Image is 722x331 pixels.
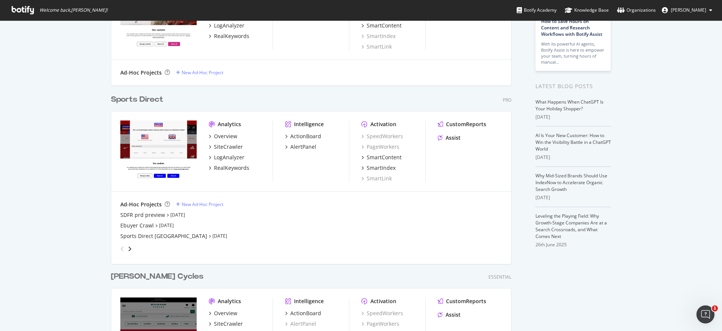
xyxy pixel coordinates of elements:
div: Assist [446,134,461,142]
a: Leveling the Playing Field: Why Growth-Stage Companies Are at a Search Crossroads, and What Comes... [535,213,607,239]
a: SmartIndex [361,32,396,40]
div: CustomReports [446,297,486,305]
div: RealKeywords [214,164,249,172]
a: AlertPanel [285,320,316,328]
a: SpeedWorkers [361,133,403,140]
a: AI Is Your New Customer: How to Win the Visibility Battle in a ChatGPT World [535,132,611,152]
button: [PERSON_NAME] [656,4,718,16]
a: RealKeywords [209,164,249,172]
div: Activation [370,297,396,305]
a: Sports Direct [GEOGRAPHIC_DATA] [120,232,207,240]
div: SiteCrawler [214,320,243,328]
a: Assist [438,311,461,319]
div: 26th June 2025 [535,241,611,248]
a: What Happens When ChatGPT Is Your Holiday Shopper? [535,99,604,112]
div: Analytics [218,297,241,305]
a: SDFR prd preview [120,211,165,219]
div: Essential [488,274,511,280]
a: [DATE] [159,222,174,229]
a: ActionBoard [285,133,321,140]
div: Assist [446,311,461,319]
div: Activation [370,121,396,128]
a: Sports Direct [111,94,166,105]
div: With its powerful AI agents, Botify Assist is here to empower your team, turning hours of manual… [541,41,605,65]
div: Overview [214,133,237,140]
div: Ad-Hoc Projects [120,201,162,208]
a: SmartLink [361,175,392,182]
a: Ebuyer Crawl [120,222,154,229]
div: [DATE] [535,154,611,161]
a: How to Save Hours on Content and Research Workflows with Botify Assist [541,18,602,37]
a: ActionBoard [285,310,321,317]
a: AlertPanel [285,143,316,151]
a: SiteCrawler [209,320,243,328]
a: Why Mid-Sized Brands Should Use IndexNow to Accelerate Organic Search Growth [535,172,607,192]
a: CustomReports [438,121,486,128]
div: angle-left [117,243,127,255]
a: PageWorkers [361,320,399,328]
div: AlertPanel [290,143,316,151]
div: Botify Academy [517,6,557,14]
div: ActionBoard [290,310,321,317]
div: New Ad-Hoc Project [182,201,223,207]
a: New Ad-Hoc Project [176,201,223,207]
div: SiteCrawler [214,143,243,151]
a: SmartIndex [361,164,396,172]
div: CustomReports [446,121,486,128]
a: SmartLink [361,43,392,50]
div: Organizations [617,6,656,14]
div: Intelligence [294,121,324,128]
div: SmartIndex [367,164,396,172]
a: SiteCrawler [209,143,243,151]
span: Christopher Walker [671,7,706,13]
div: Ad-Hoc Projects [120,69,162,76]
a: LogAnalyzer [209,154,244,161]
div: [PERSON_NAME] Cycles [111,271,203,282]
a: SmartContent [361,22,402,29]
div: New Ad-Hoc Project [182,69,223,76]
a: LogAnalyzer [209,22,244,29]
a: RealKeywords [209,32,249,40]
span: 1 [712,305,718,311]
span: Welcome back, [PERSON_NAME] ! [39,7,108,13]
div: Sports Direct [111,94,163,105]
a: [DATE] [212,233,227,239]
div: RealKeywords [214,32,249,40]
div: [DATE] [535,114,611,121]
div: Intelligence [294,297,324,305]
div: Latest Blog Posts [535,82,611,90]
a: CustomReports [438,297,486,305]
div: Overview [214,310,237,317]
img: sportsdirect.com [120,121,197,182]
div: Analytics [218,121,241,128]
a: PageWorkers [361,143,399,151]
div: ActionBoard [290,133,321,140]
a: Overview [209,310,237,317]
iframe: Intercom live chat [696,305,714,323]
a: Assist [438,134,461,142]
a: [PERSON_NAME] Cycles [111,271,206,282]
a: [DATE] [170,212,185,218]
div: Pro [503,97,511,103]
div: Knowledge Base [565,6,609,14]
div: [DATE] [535,194,611,201]
a: Overview [209,133,237,140]
div: LogAnalyzer [214,154,244,161]
div: SmartContent [367,22,402,29]
div: SmartContent [367,154,402,161]
div: LogAnalyzer [214,22,244,29]
div: angle-right [127,245,132,253]
a: SmartContent [361,154,402,161]
a: SpeedWorkers [361,310,403,317]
